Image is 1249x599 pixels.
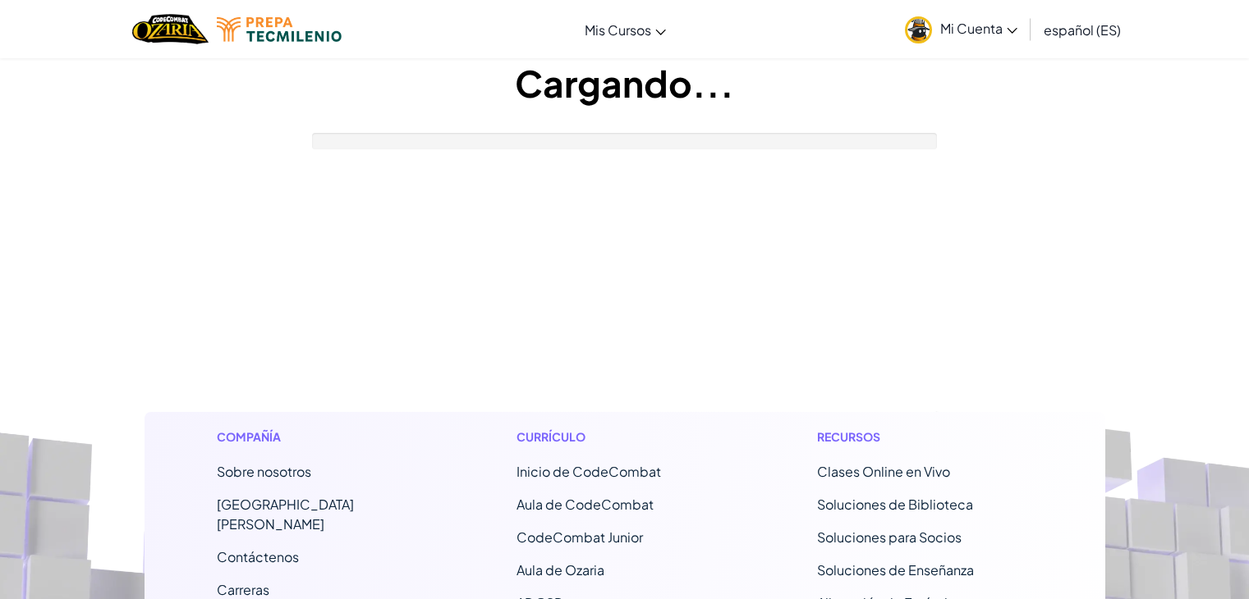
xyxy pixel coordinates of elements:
[1035,7,1129,52] a: español (ES)
[517,463,661,480] span: Inicio de CodeCombat
[517,496,654,513] a: Aula de CodeCombat
[132,12,209,46] a: Ozaria by CodeCombat logo
[132,12,209,46] img: Home
[817,561,974,578] a: Soluciones de Enseñanza
[517,561,604,578] a: Aula de Ozaria
[576,7,674,52] a: Mis Cursos
[517,428,732,446] h1: Currículo
[817,528,962,546] a: Soluciones para Socios
[897,3,1026,55] a: Mi Cuenta
[817,428,1033,446] h1: Recursos
[585,21,651,39] span: Mis Cursos
[217,463,311,480] a: Sobre nosotros
[817,463,950,480] a: Clases Online en Vivo
[517,528,643,546] a: CodeCombat Junior
[217,17,342,42] img: Tecmilenio logo
[1044,21,1121,39] span: español (ES)
[217,428,433,446] h1: Compañía
[905,16,932,43] img: avatar
[217,496,354,533] a: [GEOGRAPHIC_DATA][PERSON_NAME]
[217,548,299,565] span: Contáctenos
[940,20,1017,37] span: Mi Cuenta
[217,581,269,598] a: Carreras
[817,496,973,513] a: Soluciones de Biblioteca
